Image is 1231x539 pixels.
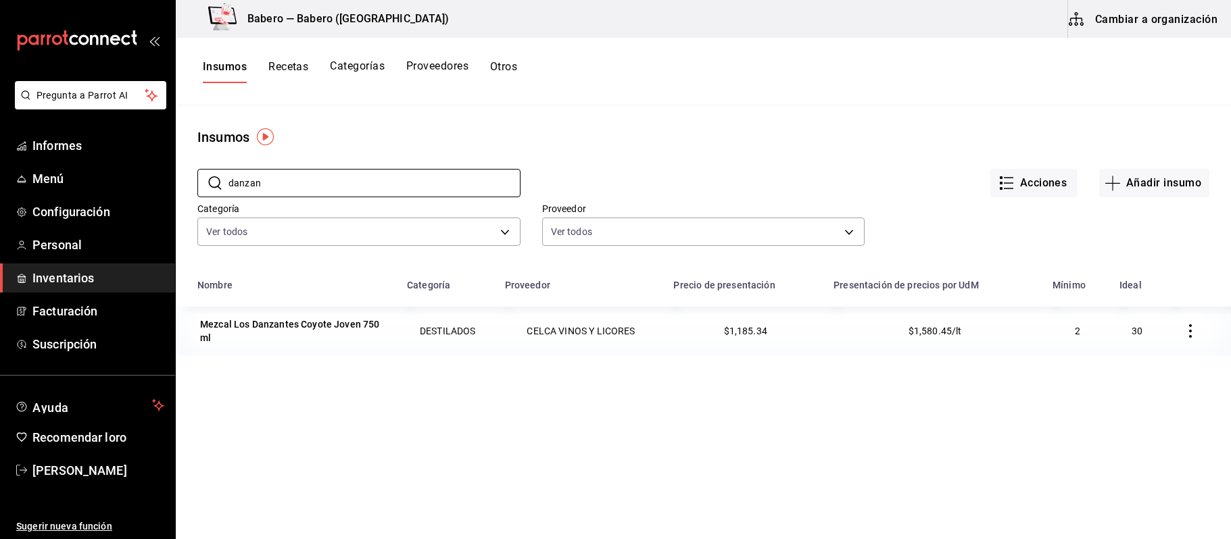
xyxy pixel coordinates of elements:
font: Mezcal Los Danzantes Coyote Joven 750 ml [200,319,380,343]
font: Presentación de precios por UdM [834,280,979,290]
font: $1,580.45/lt [909,326,962,336]
font: Cambiar a organización [1095,12,1217,25]
font: $1,185.34 [724,326,767,336]
font: Suscripción [32,337,97,351]
button: Acciones [990,169,1078,197]
input: Buscar ID o nombre de insumo [228,170,521,197]
font: Pregunta a Parrot AI [37,90,128,101]
font: CELCA VINOS Y LICORES [527,326,635,337]
font: Mínimo [1053,280,1086,290]
button: abrir_cajón_menú [149,35,160,46]
font: Proveedor [542,203,586,213]
font: Sugerir nueva función [16,521,112,532]
font: Categoría [197,203,239,213]
font: DESTILADOS [420,326,476,337]
font: Facturación [32,304,97,318]
font: Precio de presentación [673,280,775,290]
font: Informes [32,138,82,153]
button: Categorías [330,59,385,83]
img: Marcador de información sobre herramientas [257,128,274,145]
font: Menú [32,172,64,186]
button: Pregunta a Parrot AI [15,81,166,109]
button: Proveedores [406,59,468,83]
font: Ver todos [206,226,247,237]
button: Añadir insumo [1099,169,1209,197]
font: Personal [32,238,82,252]
font: Proveedor [505,280,550,290]
font: Acciones [1020,176,1067,189]
font: Recetas [268,60,308,73]
font: Inventarios [32,271,94,285]
font: 2 [1075,326,1080,336]
font: Ver todos [551,226,592,237]
font: Ayuda [32,401,69,415]
font: Categoría [407,280,450,290]
font: Añadir insumo [1126,176,1201,189]
font: Insumos [203,60,247,73]
font: Configuración [32,205,110,219]
div: pestañas de navegación [203,59,517,83]
font: Otros [490,60,517,73]
font: Insumos [197,129,249,145]
font: Recomendar loro [32,430,126,444]
font: Ideal [1119,280,1142,290]
font: 30 [1132,326,1142,336]
font: Babero — Babero ([GEOGRAPHIC_DATA]) [247,12,450,25]
font: Nombre [197,280,233,290]
font: [PERSON_NAME] [32,463,127,478]
a: Pregunta a Parrot AI [9,98,166,112]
